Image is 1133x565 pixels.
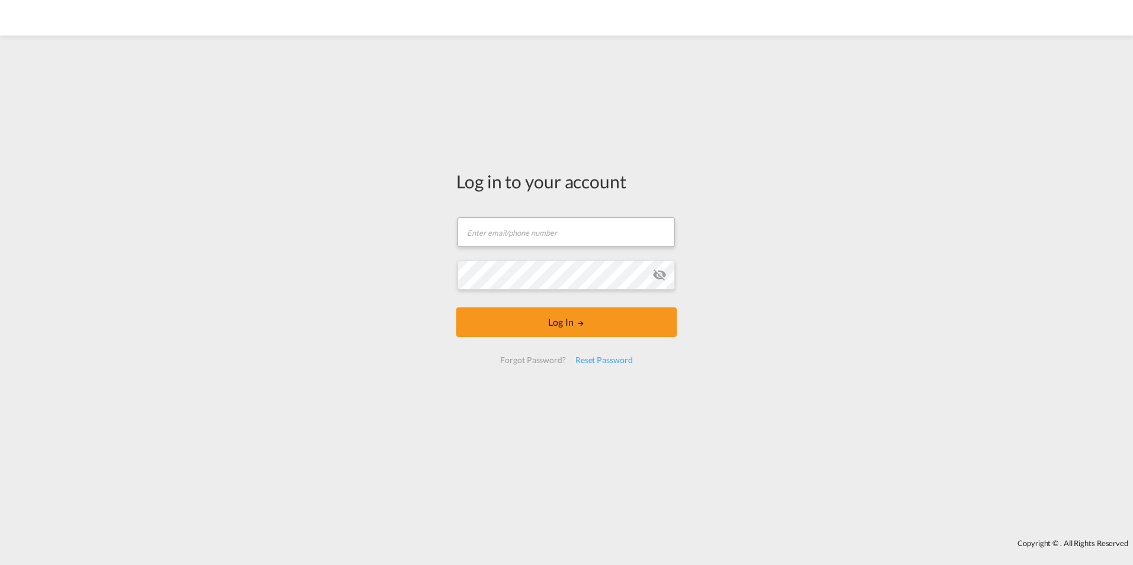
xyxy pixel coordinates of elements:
input: Enter email/phone number [457,217,675,247]
div: Log in to your account [456,169,677,194]
div: Reset Password [571,349,638,371]
md-icon: icon-eye-off [652,268,667,282]
button: LOGIN [456,307,677,337]
div: Forgot Password? [495,349,570,371]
